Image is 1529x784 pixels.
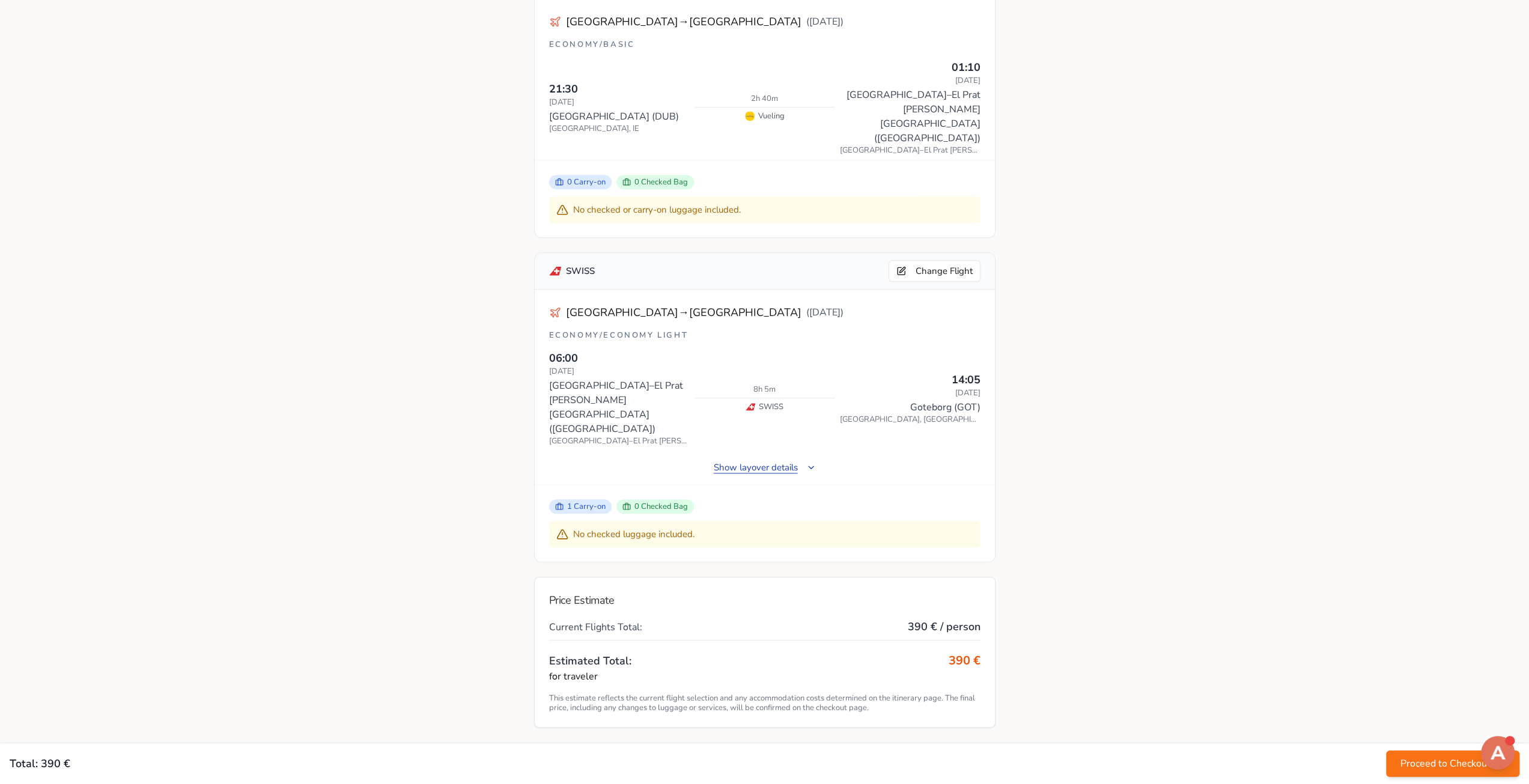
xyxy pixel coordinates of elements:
[908,618,980,635] p: 390 € / person
[549,693,980,713] p: This estimate reflects the current flight selection and any accommodation costs determined on the...
[758,111,785,121] p: Vueling
[949,652,980,669] p: 390 €
[566,265,595,277] p: SWISS
[549,652,631,669] p: Estimated Total:
[549,592,980,609] h4: Price Estimate
[840,371,980,388] p: 14:05
[759,402,783,412] p: SWISS
[806,305,844,320] span: ( [DATE] )
[616,175,694,189] span: 0 Checked Bag
[549,124,690,133] p: Dublin Airport, IE
[840,388,980,398] p: [DATE]
[704,455,825,479] button: Show layover details
[549,620,642,634] p: Current Flights Total:
[806,14,844,29] span: ( [DATE] )
[549,81,690,97] p: 21:30
[549,436,690,446] p: Barcelona–El Prat Josep Tarradellas Airport, ES
[549,521,980,547] div: No checked luggage included.
[1481,736,1515,770] button: Open support chat
[695,94,835,103] p: 2h 40m
[549,499,612,514] span: 1 Carry-on
[549,378,690,436] p: [GEOGRAPHIC_DATA]–El Prat [PERSON_NAME][GEOGRAPHIC_DATA] ([GEOGRAPHIC_DATA])
[745,111,755,121] img: Vueling logo
[616,499,694,514] span: 0 Checked Bag
[549,330,980,340] p: Economy / Economy Light
[549,618,980,684] div: for traveler
[695,384,835,394] p: 8h 5m
[549,350,690,366] p: 06:00
[840,400,980,415] p: Goteborg (GOT)
[1386,750,1519,777] button: Proceed to Checkout
[840,145,980,155] p: Barcelona–El Prat Josep Tarradellas Airport, ES
[549,109,690,124] p: [GEOGRAPHIC_DATA] (DUB)
[549,175,612,189] span: 0 Carry-on
[549,366,690,376] p: [DATE]
[549,265,561,277] img: SWISS logo
[566,304,801,321] h3: [GEOGRAPHIC_DATA] → [GEOGRAPHIC_DATA]
[566,13,801,30] h3: [GEOGRAPHIC_DATA] → [GEOGRAPHIC_DATA]
[840,415,980,424] p: Göteborg Landvetter Airport, SE
[746,402,755,412] img: SWISS logo
[840,76,980,85] p: [DATE]
[549,196,980,223] div: No checked or carry-on luggage included.
[889,260,980,282] button: Change Flight
[840,88,980,145] p: [GEOGRAPHIC_DATA]–El Prat [PERSON_NAME][GEOGRAPHIC_DATA] ([GEOGRAPHIC_DATA])
[840,59,980,76] p: 01:10
[549,97,690,107] p: [DATE]
[1483,738,1512,767] img: Support
[10,755,70,772] span: Total : 390 €
[549,40,980,49] p: Economy / Basic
